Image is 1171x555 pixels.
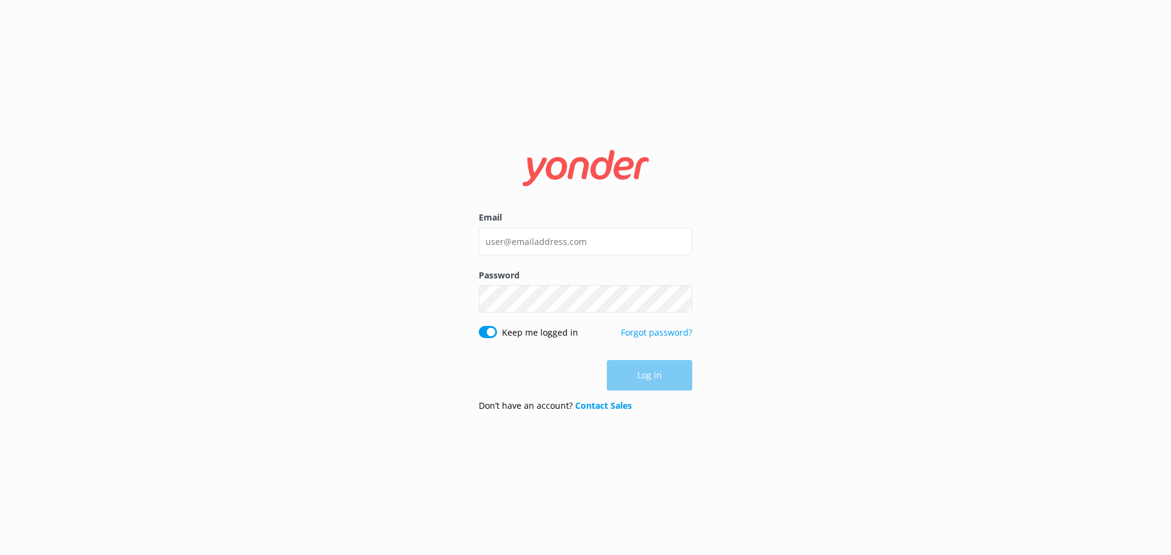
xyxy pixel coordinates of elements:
input: user@emailaddress.com [479,228,692,255]
label: Keep me logged in [502,326,578,339]
p: Don’t have an account? [479,399,632,412]
a: Forgot password? [621,327,692,338]
label: Password [479,269,692,282]
a: Contact Sales [575,400,632,411]
button: Show password [668,287,692,311]
label: Email [479,211,692,224]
